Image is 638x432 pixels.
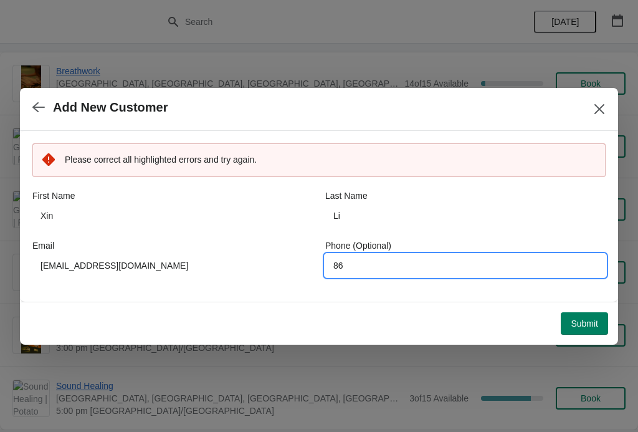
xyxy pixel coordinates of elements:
input: Smith [325,204,606,227]
label: Phone (Optional) [325,239,391,252]
p: Please correct all highlighted errors and try again. [65,153,596,166]
span: Submit [571,319,598,329]
input: Enter your email [32,254,313,277]
button: Submit [561,312,608,335]
button: Close [588,98,611,120]
label: First Name [32,190,75,202]
label: Last Name [325,190,368,202]
label: Email [32,239,54,252]
input: John [32,204,313,227]
h2: Add New Customer [53,100,168,115]
input: Enter your phone number [325,254,606,277]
